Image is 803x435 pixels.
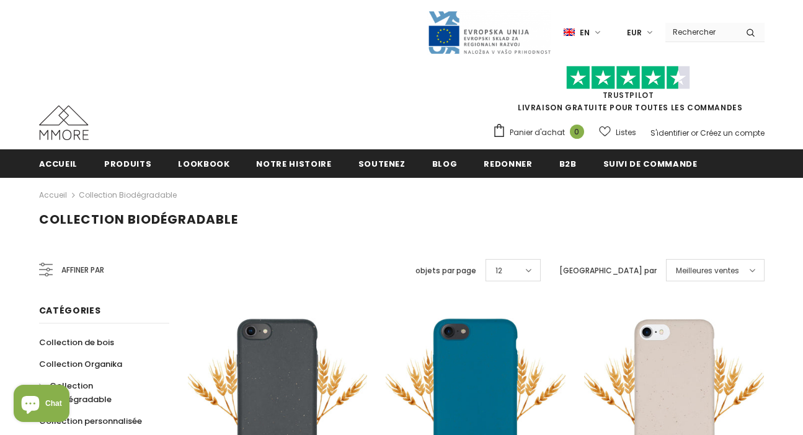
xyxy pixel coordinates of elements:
span: Redonner [484,158,532,170]
a: Listes [599,121,636,143]
span: Blog [432,158,458,170]
span: Suivi de commande [603,158,698,170]
span: Produits [104,158,151,170]
img: Faites confiance aux étoiles pilotes [566,66,690,90]
img: Cas MMORE [39,105,89,140]
span: Collection de bois [39,336,114,348]
span: Listes [616,126,636,139]
span: soutenez [358,158,406,170]
span: 0 [570,125,584,139]
span: Affiner par [61,263,104,277]
span: B2B [559,158,577,170]
label: objets par page [415,265,476,277]
span: Lookbook [178,158,229,170]
label: [GEOGRAPHIC_DATA] par [559,265,657,277]
a: B2B [559,149,577,177]
a: Collection personnalisée [39,410,142,432]
a: Suivi de commande [603,149,698,177]
span: Collection biodégradable [50,380,112,405]
span: Panier d'achat [510,126,565,139]
a: Redonner [484,149,532,177]
img: i-lang-1.png [564,27,575,38]
a: Collection biodégradable [39,375,156,410]
span: LIVRAISON GRATUITE POUR TOUTES LES COMMANDES [492,71,765,113]
a: Produits [104,149,151,177]
span: Accueil [39,158,78,170]
img: Javni Razpis [427,10,551,55]
span: en [580,27,590,39]
a: soutenez [358,149,406,177]
span: Collection Organika [39,358,122,370]
a: TrustPilot [603,90,654,100]
inbox-online-store-chat: Shopify online store chat [10,385,73,425]
a: Collection de bois [39,332,114,353]
a: Notre histoire [256,149,331,177]
span: 12 [495,265,502,277]
a: Panier d'achat 0 [492,123,590,142]
input: Search Site [665,23,737,41]
a: Lookbook [178,149,229,177]
span: Meilleures ventes [676,265,739,277]
a: Accueil [39,188,67,203]
span: Collection biodégradable [39,211,238,228]
a: Collection Organika [39,353,122,375]
span: or [691,128,698,138]
a: Javni Razpis [427,27,551,37]
span: EUR [627,27,642,39]
span: Catégories [39,304,101,317]
a: Collection biodégradable [79,190,177,200]
a: S'identifier [650,128,689,138]
span: Notre histoire [256,158,331,170]
a: Blog [432,149,458,177]
a: Créez un compte [700,128,765,138]
a: Accueil [39,149,78,177]
span: Collection personnalisée [39,415,142,427]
